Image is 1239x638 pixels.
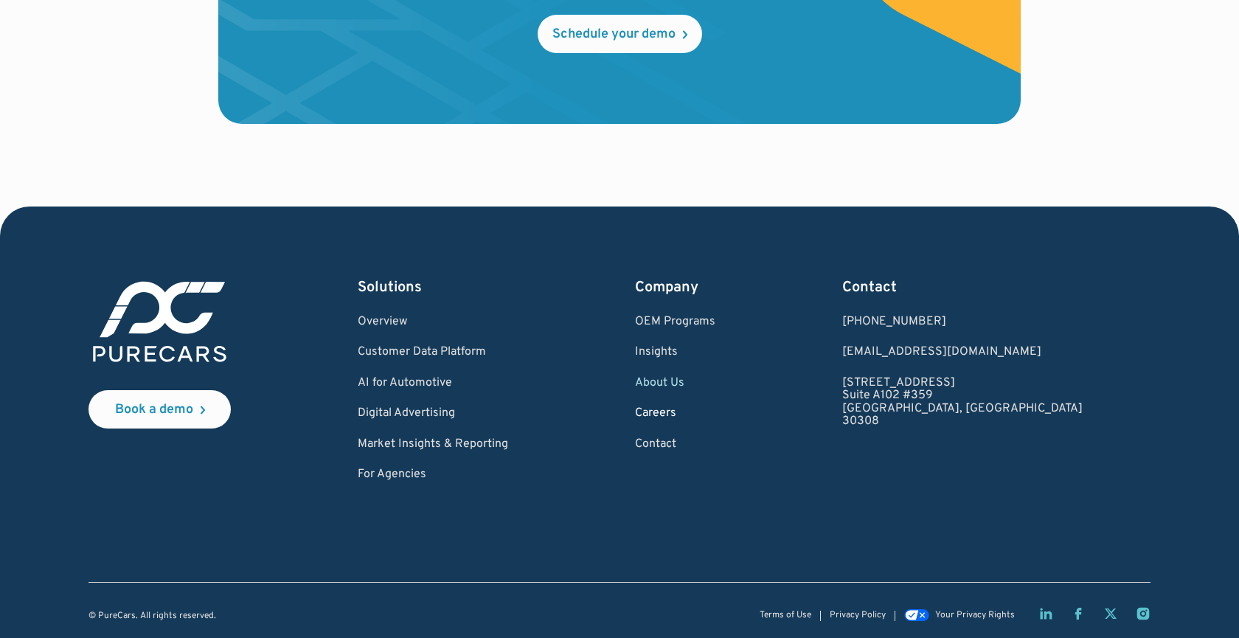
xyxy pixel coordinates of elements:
[635,438,715,451] a: Contact
[538,15,702,53] a: Schedule your demo
[115,403,193,417] div: Book a demo
[1136,606,1150,621] a: Instagram page
[635,346,715,359] a: Insights
[842,346,1083,359] a: Email us
[635,407,715,420] a: Careers
[358,407,508,420] a: Digital Advertising
[904,611,1015,621] a: Your Privacy Rights
[842,316,1083,329] div: [PHONE_NUMBER]
[552,28,676,41] div: Schedule your demo
[935,611,1015,620] div: Your Privacy Rights
[88,611,216,621] div: © PureCars. All rights reserved.
[842,377,1083,429] a: [STREET_ADDRESS]Suite A102 #359[GEOGRAPHIC_DATA], [GEOGRAPHIC_DATA]30308
[358,346,508,359] a: Customer Data Platform
[358,316,508,329] a: Overview
[830,611,886,620] a: Privacy Policy
[1103,606,1118,621] a: Twitter X page
[88,277,231,367] img: purecars logo
[635,316,715,329] a: OEM Programs
[358,468,508,482] a: For Agencies
[1071,606,1086,621] a: Facebook page
[635,277,715,298] div: Company
[635,377,715,390] a: About Us
[358,277,508,298] div: Solutions
[358,438,508,451] a: Market Insights & Reporting
[842,277,1083,298] div: Contact
[358,377,508,390] a: AI for Automotive
[760,611,811,620] a: Terms of Use
[1038,606,1053,621] a: LinkedIn page
[88,390,231,429] a: Book a demo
